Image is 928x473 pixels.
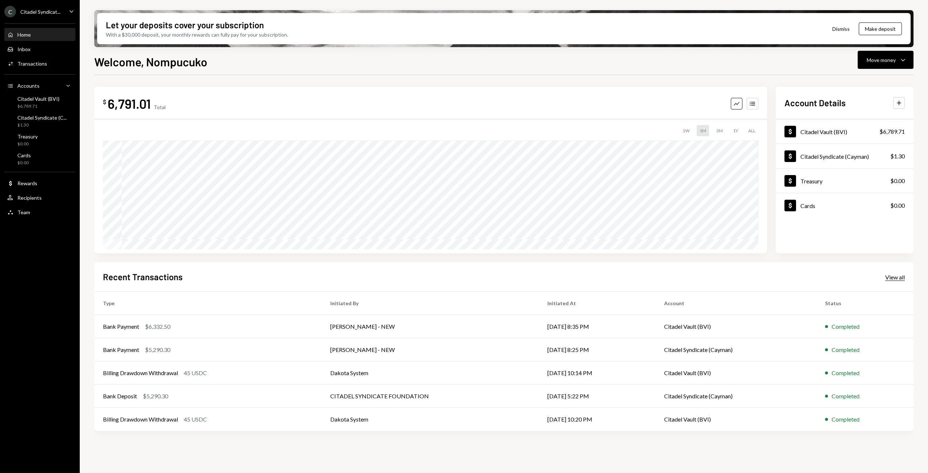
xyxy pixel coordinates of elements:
div: Citadel Vault (BVI) [800,128,847,135]
td: Dakota System [322,361,539,385]
div: ALL [745,125,758,136]
div: Bank Payment [103,345,139,354]
td: Citadel Syndicate (Cayman) [655,385,816,408]
button: Dismiss [823,20,859,37]
td: [DATE] 8:35 PM [539,315,655,338]
td: Citadel Syndicate (Cayman) [655,338,816,361]
div: $ [103,98,106,105]
div: $1.30 [17,122,67,128]
td: Citadel Vault (BVI) [655,315,816,338]
a: Transactions [4,57,75,70]
div: $5,290.30 [143,392,168,401]
a: Treasury$0.00 [776,169,913,193]
a: Rewards [4,177,75,190]
div: 3M [713,125,726,136]
th: Status [816,292,913,315]
a: Recipients [4,191,75,204]
td: Citadel Vault (BVI) [655,408,816,431]
div: $6,789.71 [879,127,905,136]
div: $0.00 [17,160,31,166]
div: Total [154,104,166,110]
a: Treasury$0.00 [4,131,75,149]
a: Cards$0.00 [776,193,913,217]
td: [PERSON_NAME] - NEW [322,338,539,361]
div: 6,791.01 [108,95,151,112]
div: Completed [832,392,859,401]
div: $0.00 [890,177,905,185]
div: Billing Drawdown Withdrawal [103,415,178,424]
div: Citadel Syndicate (Cayman) [800,153,869,160]
div: Citadel Vault (BVI) [17,96,59,102]
div: $6,789.71 [17,103,59,109]
div: C [4,6,16,17]
th: Initiated At [539,292,655,315]
button: Move money [858,51,913,69]
div: 45 USDC [184,369,207,377]
a: Inbox [4,42,75,55]
a: Citadel Vault (BVI)$6,789.71 [776,119,913,144]
div: With a $30,000 deposit, your monthly rewards can fully pay for your subscription. [106,31,288,38]
div: Completed [832,369,859,377]
div: Team [17,209,30,215]
td: [PERSON_NAME] - NEW [322,315,539,338]
div: $1.30 [890,152,905,161]
div: 1M [697,125,709,136]
th: Type [94,292,322,315]
div: Treasury [800,178,823,184]
div: Cards [800,202,815,209]
div: Transactions [17,61,47,67]
div: $0.00 [17,141,38,147]
div: Inbox [17,46,30,52]
a: Team [4,206,75,219]
div: Completed [832,415,859,424]
div: Move money [867,56,896,64]
div: Let your deposits cover your subscription [106,19,264,31]
div: $0.00 [890,201,905,210]
div: Completed [832,322,859,331]
h2: Recent Transactions [103,271,183,283]
div: $6,332.50 [145,322,170,331]
div: Citadel Syndicate (C... [17,115,67,121]
td: [DATE] 8:25 PM [539,338,655,361]
a: Accounts [4,79,75,92]
div: Home [17,32,31,38]
th: Account [655,292,816,315]
div: Rewards [17,180,37,186]
div: Recipients [17,195,42,201]
a: Cards$0.00 [4,150,75,167]
div: 1Y [730,125,741,136]
div: Cards [17,152,31,158]
div: Treasury [17,133,38,140]
button: Make deposit [859,22,902,35]
td: [DATE] 10:14 PM [539,361,655,385]
div: Citadel Syndicat... [20,9,61,15]
div: View all [885,274,905,281]
div: Billing Drawdown Withdrawal [103,369,178,377]
div: Bank Deposit [103,392,137,401]
a: Home [4,28,75,41]
div: 1W [680,125,692,136]
h2: Account Details [784,97,846,109]
td: [DATE] 10:20 PM [539,408,655,431]
td: CITADEL SYNDICATE FOUNDATION [322,385,539,408]
h1: Welcome, Nompucuko [94,54,207,69]
a: Citadel Syndicate (Cayman)$1.30 [776,144,913,168]
td: Citadel Vault (BVI) [655,361,816,385]
td: Dakota System [322,408,539,431]
a: View all [885,273,905,281]
div: Bank Payment [103,322,139,331]
div: $5,290.30 [145,345,170,354]
div: Accounts [17,83,40,89]
div: 45 USDC [184,415,207,424]
th: Initiated By [322,292,539,315]
div: Completed [832,345,859,354]
a: Citadel Vault (BVI)$6,789.71 [4,94,75,111]
a: Citadel Syndicate (C...$1.30 [4,112,75,130]
td: [DATE] 5:22 PM [539,385,655,408]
